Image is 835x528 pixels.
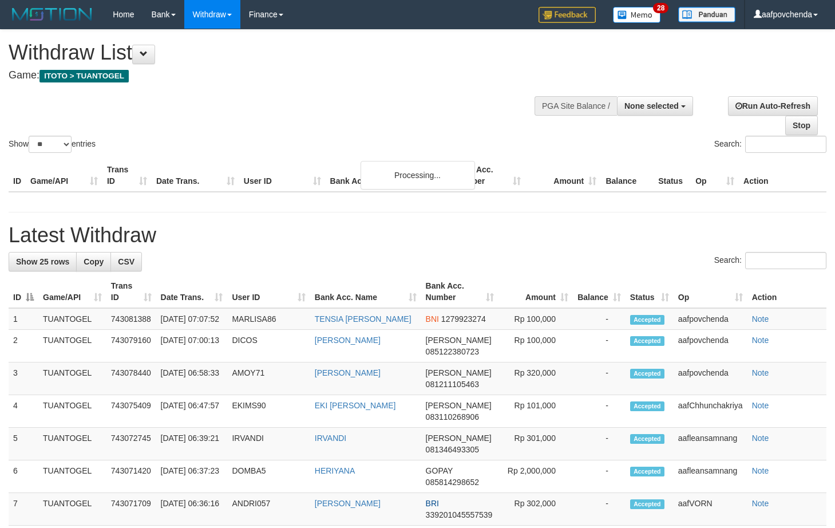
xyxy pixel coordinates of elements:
[9,275,38,308] th: ID: activate to sort column descending
[315,368,381,377] a: [PERSON_NAME]
[674,493,747,526] td: aafVORN
[745,252,826,269] input: Search:
[573,275,626,308] th: Balance: activate to sort column ascending
[421,275,498,308] th: Bank Acc. Number: activate to sort column ascending
[227,460,310,493] td: DOMBA5
[9,224,826,247] h1: Latest Withdraw
[674,460,747,493] td: aafleansamnang
[601,159,654,192] th: Balance
[38,362,106,395] td: TUANTOGEL
[498,428,573,460] td: Rp 301,000
[678,7,735,22] img: panduan.png
[9,308,38,330] td: 1
[9,41,545,64] h1: Withdraw List
[752,499,769,508] a: Note
[426,368,492,377] span: [PERSON_NAME]
[38,275,106,308] th: Game/API: activate to sort column ascending
[315,466,355,475] a: HERIYANA
[156,428,228,460] td: [DATE] 06:39:21
[426,478,479,487] span: Copy 085814298652 to clipboard
[714,136,826,153] label: Search:
[38,330,106,362] td: TUANTOGEL
[16,257,69,266] span: Show 25 rows
[106,308,156,330] td: 743081388
[106,428,156,460] td: 743072745
[573,460,626,493] td: -
[315,499,381,508] a: [PERSON_NAME]
[691,159,739,192] th: Op
[315,314,411,324] a: TENSIA [PERSON_NAME]
[227,395,310,428] td: EKIMS90
[9,460,38,493] td: 6
[9,6,96,23] img: MOTION_logo.png
[106,493,156,526] td: 743071709
[38,493,106,526] td: TUANTOGEL
[674,275,747,308] th: Op: activate to sort column ascending
[426,499,439,508] span: BRI
[156,493,228,526] td: [DATE] 06:36:16
[156,395,228,428] td: [DATE] 06:47:57
[227,330,310,362] td: DICOS
[728,96,818,116] a: Run Auto-Refresh
[106,275,156,308] th: Trans ID: activate to sort column ascending
[315,434,347,443] a: IRVANDI
[39,70,129,82] span: ITOTO > TUANTOGEL
[38,460,106,493] td: TUANTOGEL
[106,460,156,493] td: 743071420
[626,275,674,308] th: Status: activate to sort column ascending
[653,3,668,13] span: 28
[9,136,96,153] label: Show entries
[426,347,479,356] span: Copy 085122380723 to clipboard
[573,330,626,362] td: -
[617,96,693,116] button: None selected
[227,362,310,395] td: AMOY71
[152,159,239,192] th: Date Trans.
[227,275,310,308] th: User ID: activate to sort column ascending
[441,314,486,324] span: Copy 1279923274 to clipboard
[525,159,601,192] th: Amount
[573,395,626,428] td: -
[426,336,492,345] span: [PERSON_NAME]
[426,314,439,324] span: BNI
[539,7,596,23] img: Feedback.jpg
[498,395,573,428] td: Rp 101,000
[674,330,747,362] td: aafpovchenda
[624,101,679,111] span: None selected
[498,275,573,308] th: Amount: activate to sort column ascending
[535,96,617,116] div: PGA Site Balance /
[156,362,228,395] td: [DATE] 06:58:33
[498,308,573,330] td: Rp 100,000
[573,493,626,526] td: -
[613,7,661,23] img: Button%20Memo.svg
[227,308,310,330] td: MARLISA86
[156,308,228,330] td: [DATE] 07:07:52
[426,466,453,475] span: GOPAY
[498,362,573,395] td: Rp 320,000
[745,136,826,153] input: Search:
[739,159,826,192] th: Action
[227,493,310,526] td: ANDRI057
[450,159,525,192] th: Bank Acc. Number
[361,161,475,190] div: Processing...
[498,493,573,526] td: Rp 302,000
[752,466,769,475] a: Note
[315,336,381,345] a: [PERSON_NAME]
[9,395,38,428] td: 4
[752,314,769,324] a: Note
[9,362,38,395] td: 3
[426,412,479,421] span: Copy 083110268906 to clipboard
[426,510,493,519] span: Copy 339201045557539 to clipboard
[630,369,664,379] span: Accepted
[9,330,38,362] td: 2
[227,428,310,460] td: IRVANDI
[9,252,77,271] a: Show 25 rows
[76,252,111,271] a: Copy
[752,434,769,443] a: Note
[630,336,664,346] span: Accepted
[573,362,626,395] td: -
[654,159,691,192] th: Status
[156,275,228,308] th: Date Trans.: activate to sort column ascending
[747,275,826,308] th: Action
[498,330,573,362] td: Rp 100,000
[674,362,747,395] td: aafpovchenda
